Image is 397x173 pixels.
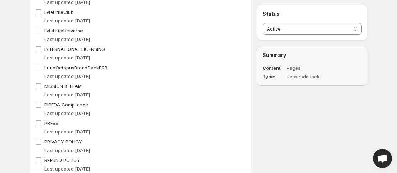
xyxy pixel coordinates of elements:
span: IlvieLittleUniverse [44,28,83,33]
span: IlvieLittleClub [44,9,74,15]
span: Last updated [DATE] [44,110,90,116]
span: Last updated [DATE] [44,147,90,153]
dt: Type : [263,73,285,80]
span: PRIVACY POLICY [44,139,82,145]
span: Last updated [DATE] [44,166,90,172]
dd: Pages [287,64,342,72]
h2: Status [263,10,362,17]
span: Last updated [DATE] [44,129,90,135]
span: Last updated [DATE] [44,73,90,79]
span: LunaOctopusBrandDeckB2B [44,65,107,70]
span: Last updated [DATE] [44,18,90,23]
div: Open chat [373,149,392,168]
span: PRESS [44,120,58,126]
dt: Content : [263,64,285,72]
span: INTERNATIONAL LICENSING [44,46,105,52]
dd: Passcode lock [287,73,342,80]
span: PIPEDA Compliance [44,102,88,108]
span: Last updated [DATE] [44,55,90,61]
span: MISSION & TEAM [44,83,82,89]
h2: Summary [263,52,362,59]
span: Last updated [DATE] [44,36,90,42]
span: REFUND POLICY [44,157,80,163]
span: Last updated [DATE] [44,92,90,98]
